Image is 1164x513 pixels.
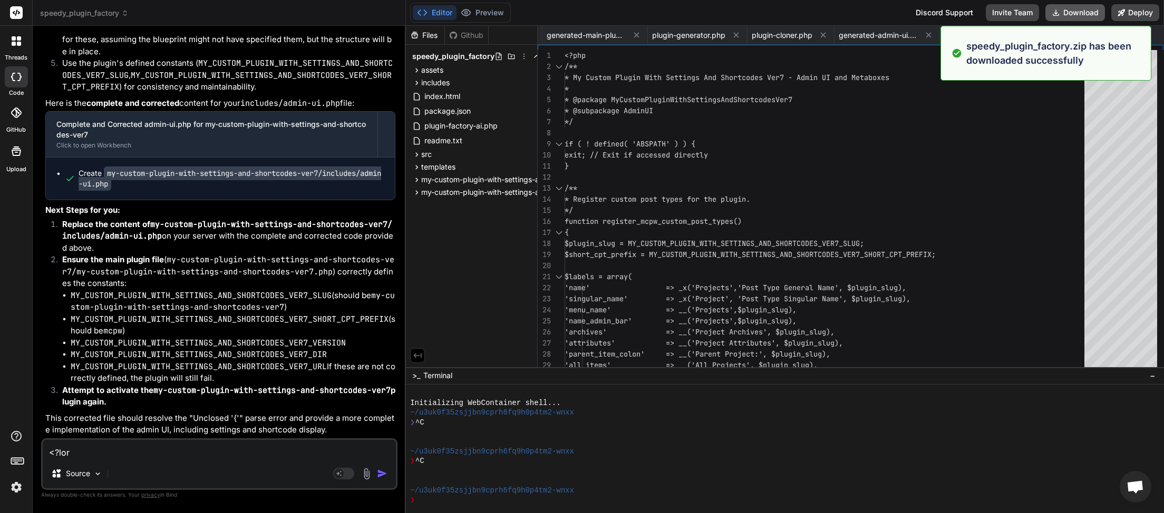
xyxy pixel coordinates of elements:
code: MY_CUSTOM_PLUGIN_WITH_SETTINGS_AND_SHORTCODES_VER7_SHORT_CPT_PREFIX [62,70,392,93]
div: Click to open Workbench [56,141,367,150]
li: on your server with the complete and corrected code provided above. [54,219,395,254]
span: hives', $plugin_slug), [742,327,835,337]
span: assets [421,65,443,75]
div: 26 [538,327,551,338]
strong: Next Steps for you: [45,205,120,215]
div: 20 [538,260,551,271]
li: (should be ) [71,290,395,313]
span: ributes', $plugin_slug), [742,338,843,348]
code: mcpw [103,325,122,336]
div: 24 [538,304,551,315]
button: Download [1045,4,1105,21]
span: src [421,149,432,160]
span: Initializing WebContainer shell... [410,398,560,408]
div: 7 [538,116,551,127]
div: 2 [538,61,551,72]
div: Open chat [1120,471,1151,502]
button: Deploy [1111,4,1159,21]
span: templates [421,162,455,172]
div: Click to collapse the range. [552,61,566,72]
img: attachment [361,468,373,480]
strong: Ensure the main plugin file [62,254,164,264]
div: 27 [538,338,551,349]
div: 6 [538,105,551,116]
label: Upload [6,165,26,174]
span: ❯ [410,456,415,466]
span: includes [421,77,450,88]
strong: complete and corrected [86,98,179,108]
span: >_ [412,370,420,381]
p: speedy_plugin_factory.zip has been downloaded successfully [966,39,1144,67]
span: 'archives' => __('Project Arc [565,327,742,337]
div: 19 [538,249,551,260]
span: if ( ! defined( 'ABSPATH' ) ) { [565,139,695,149]
div: 13 [538,183,551,194]
span: ^C [415,418,424,427]
p: Here is the content for your file: [45,97,395,110]
span: 'Post Type General Name', $plugin_slug), [738,283,906,292]
button: − [1148,367,1158,384]
img: Pick Models [93,469,102,478]
span: 'all_items' => __('All Project [565,360,742,370]
button: Preview [457,5,508,20]
li: ( ) correctly defines the constants: [54,254,395,384]
span: * @package MyCustomPluginWithSettingsAndShortcode [565,95,771,104]
span: * My Custom Plugin With Settings And Shortcodes V [565,73,771,82]
span: { [565,228,569,237]
span: ^C [415,456,424,466]
img: settings [7,478,25,496]
span: 'parent_item_colon' => __('Parent Proj [565,349,742,359]
code: MY_CUSTOM_PLUGIN_WITH_SETTINGS_AND_SHORTCODES_VER7_SLUG [62,58,393,81]
div: 29 [538,360,551,371]
div: 25 [538,315,551,327]
code: MY_CUSTOM_PLUGIN_WITH_SETTINGS_AND_SHORTCODES_VER7_SLUG [71,290,332,301]
code: my-custom-plugin-with-settings-and-shortcodes-ver7 [153,385,391,396]
label: threads [5,53,27,62]
span: ❯ [410,418,415,427]
span: er7 - Admin UI and Metaboxes [771,73,889,82]
span: 'singular_name' => _x('Project', ' [565,294,742,303]
button: Complete and Corrected admin-ui.php for my-custom-plugin-with-settings-and-shortcodes-ver7Click t... [46,112,377,157]
strong: Attempt to activate the plugin again. [62,385,395,407]
button: Invite Team [986,4,1039,21]
li: Use the plugin's defined constants ( , ) for consistency and maintainability. [54,57,395,93]
div: Files [406,30,444,41]
div: 28 [538,349,551,360]
div: 21 [538,271,551,282]
span: * @subpackage AdminUI [565,106,653,115]
code: MY_CUSTOM_PLUGIN_WITH_SETTINGS_AND_SHORTCODES_VER7_VERSION [71,338,346,348]
span: s', $plugin_slug), [742,360,818,370]
div: Click to collapse the range. [552,227,566,238]
div: 15 [538,205,551,216]
span: package.json [423,105,472,117]
span: Terminal [423,370,452,381]
div: 9 [538,139,551,150]
label: GitHub [6,125,26,134]
div: 8 [538,127,551,139]
code: includes/admin-ui.php [240,98,340,108]
span: $plugin_slug), [738,305,797,314]
span: function register_mcpw_custom_post_types() [565,216,742,226]
span: ~/u3uk0f35zsjjbn9cprh6fq9h0p4tm2-wnxx [410,447,574,456]
span: 'attributes' => __('Project Att [565,338,742,348]
div: 11 [538,161,551,172]
span: ect:', $plugin_slug), [742,349,830,359]
code: my-custom-plugin-with-settings-and-shortcodes-ver7/my-custom-plugin-with-settings-and-shortcodes-... [62,254,394,277]
code: my-custom-plugin-with-settings-and-shortcodes-ver7/includes/admin-ui.php [79,166,381,191]
span: speedy_plugin_factory [412,51,494,62]
strong: Replace the content of [62,219,392,241]
div: Click to collapse the range. [552,271,566,282]
div: Discord Support [909,4,979,21]
span: Post Type Singular Name', $plugin_slug), [742,294,910,303]
div: Create [79,168,384,189]
span: plugin-generator.php [652,30,725,41]
li: Add sections for displaying shortcode definitions and custom settings, as typically expected for ... [54,10,395,57]
code: MY_CUSTOM_PLUGIN_WITH_SETTINGS_AND_SHORTCODES_VER7_SHORT_CPT_PREFIX [71,314,389,324]
div: 12 [538,172,551,183]
div: 4 [538,83,551,94]
span: my-custom-plugin-with-settings-and-shortcodes-ver5 [421,174,608,185]
span: my-custom-plugin-with-settings-and-shortcodes-ver7 [421,187,608,198]
p: Source [66,468,90,479]
code: MY_CUSTOM_PLUGIN_WITH_SETTINGS_AND_SHORTCODES_VER7_DIR [71,349,327,360]
div: 5 [538,94,551,105]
